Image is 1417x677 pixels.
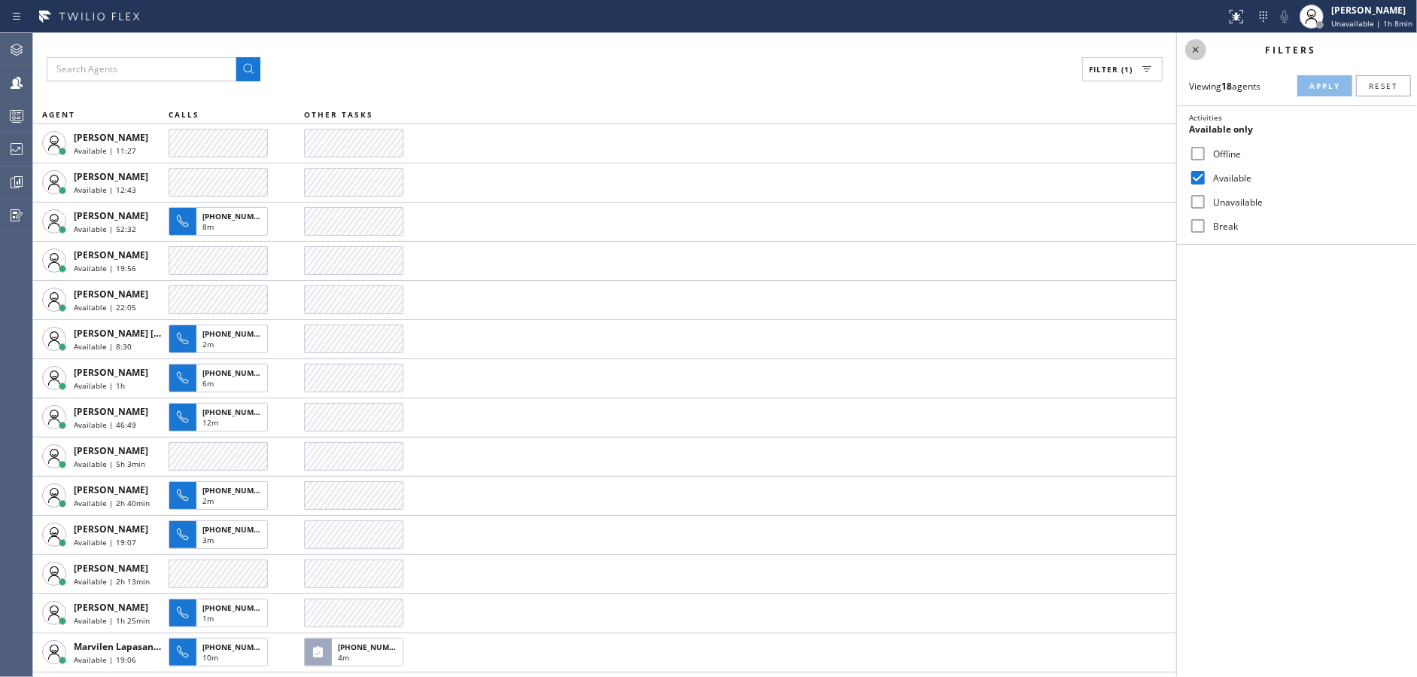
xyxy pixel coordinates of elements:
[1331,18,1412,29] span: Unavailable | 1h 8min
[74,209,148,222] span: [PERSON_NAME]
[1274,6,1295,27] button: Mute
[1189,112,1405,123] div: Activities
[74,498,150,508] span: Available | 2h 40min
[169,516,272,553] button: [PHONE_NUMBER]3m
[304,633,408,671] button: [PHONE_NUMBER]4m
[202,485,271,496] span: [PHONE_NUMBER]
[74,615,150,626] span: Available | 1h 25min
[202,524,271,535] span: [PHONE_NUMBER]
[169,594,272,632] button: [PHONE_NUMBER]1m
[74,224,136,234] span: Available | 52:32
[338,642,406,652] span: [PHONE_NUMBER]
[202,221,214,232] span: 8m
[202,211,271,221] span: [PHONE_NUMBER]
[42,109,75,120] span: AGENT
[74,654,136,665] span: Available | 19:06
[1266,44,1317,56] span: Filters
[74,131,148,144] span: [PERSON_NAME]
[202,602,271,613] span: [PHONE_NUMBER]
[202,496,214,506] span: 2m
[169,109,199,120] span: CALLS
[202,328,271,339] span: [PHONE_NUMBER]
[74,576,150,587] span: Available | 2h 13min
[74,380,125,391] span: Available | 1h
[1082,57,1163,81] button: Filter (1)
[169,633,272,671] button: [PHONE_NUMBER]10m
[169,398,272,436] button: [PHONE_NUMBER]12m
[1207,172,1405,184] label: Available
[74,405,148,418] span: [PERSON_NAME]
[74,263,136,273] span: Available | 19:56
[74,145,136,156] span: Available | 11:27
[202,535,214,545] span: 3m
[1207,148,1405,160] label: Offline
[74,302,136,313] span: Available | 22:05
[74,537,136,547] span: Available | 19:07
[74,366,148,379] span: [PERSON_NAME]
[74,459,145,469] span: Available | 5h 3min
[1207,196,1405,209] label: Unavailable
[304,109,373,120] span: OTHER TASKS
[169,320,272,358] button: [PHONE_NUMBER]2m
[74,184,136,195] span: Available | 12:43
[1189,80,1260,93] span: Viewing agents
[202,367,271,378] span: [PHONE_NUMBER]
[169,477,272,514] button: [PHONE_NUMBER]2m
[202,378,214,389] span: 6m
[74,483,148,496] span: [PERSON_NAME]
[74,419,136,430] span: Available | 46:49
[74,327,251,340] span: [PERSON_NAME] [PERSON_NAME] Dahil
[202,652,218,663] span: 10m
[74,170,148,183] span: [PERSON_NAME]
[47,57,236,81] input: Search Agents
[74,562,148,575] span: [PERSON_NAME]
[74,249,148,261] span: [PERSON_NAME]
[1331,4,1412,17] div: [PERSON_NAME]
[202,613,214,624] span: 1m
[1309,81,1340,91] span: Apply
[74,288,148,300] span: [PERSON_NAME]
[1297,75,1352,96] button: Apply
[202,417,218,428] span: 12m
[202,339,214,349] span: 2m
[1189,123,1253,136] span: Available only
[169,359,272,397] button: [PHONE_NUMBER]6m
[74,523,148,535] span: [PERSON_NAME]
[1356,75,1411,96] button: Reset
[202,407,271,417] span: [PHONE_NUMBER]
[74,341,132,352] span: Available | 8:30
[1207,220,1405,233] label: Break
[338,652,349,663] span: 4m
[1089,64,1133,75] span: Filter (1)
[169,203,272,240] button: [PHONE_NUMBER]8m
[74,444,148,457] span: [PERSON_NAME]
[1221,80,1232,93] strong: 18
[202,642,271,652] span: [PHONE_NUMBER]
[74,640,165,653] span: Marvilen Lapasanda
[1369,81,1398,91] span: Reset
[74,601,148,614] span: [PERSON_NAME]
